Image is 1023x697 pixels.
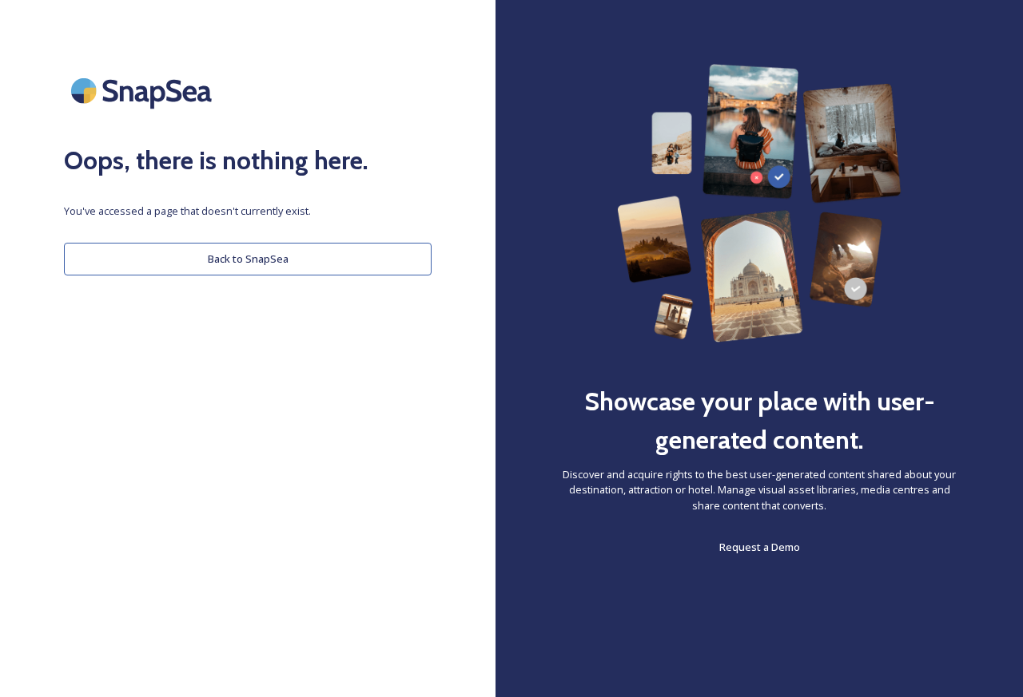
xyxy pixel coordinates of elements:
span: Discover and acquire rights to the best user-generated content shared about your destination, att... [559,467,959,513]
a: Request a Demo [719,537,800,556]
img: 63b42ca75bacad526042e722_Group%20154-p-800.png [617,64,902,343]
h2: Showcase your place with user-generated content. [559,382,959,459]
span: You've accessed a page that doesn't currently exist. [64,204,432,219]
img: SnapSea Logo [64,64,224,117]
h2: Oops, there is nothing here. [64,141,432,180]
button: Back to SnapSea [64,243,432,275]
span: Request a Demo [719,540,800,554]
